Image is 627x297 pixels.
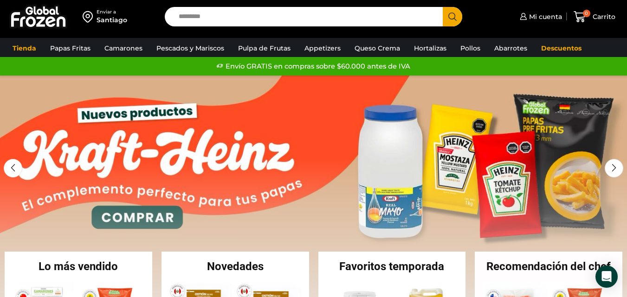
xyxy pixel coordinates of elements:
div: Enviar a [97,9,127,15]
a: Abarrotes [490,39,532,57]
a: Tienda [8,39,41,57]
button: Search button [443,7,462,26]
a: Pollos [456,39,485,57]
span: 0 [583,10,590,17]
a: Descuentos [537,39,586,57]
h2: Recomendación del chef [475,261,622,272]
a: Appetizers [300,39,345,57]
div: Open Intercom Messenger [595,265,618,288]
a: Mi cuenta [517,7,562,26]
a: Papas Fritas [45,39,95,57]
h2: Favoritos temporada [318,261,466,272]
span: Mi cuenta [527,12,562,21]
h2: Lo más vendido [5,261,152,272]
h2: Novedades [162,261,309,272]
div: Santiago [97,15,127,25]
a: Hortalizas [409,39,451,57]
a: Queso Crema [350,39,405,57]
div: Previous slide [4,159,22,177]
span: Carrito [590,12,615,21]
a: Pescados y Mariscos [152,39,229,57]
a: 0 Carrito [571,6,618,28]
div: Next slide [605,159,623,177]
a: Pulpa de Frutas [233,39,295,57]
a: Camarones [100,39,147,57]
img: address-field-icon.svg [83,9,97,25]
